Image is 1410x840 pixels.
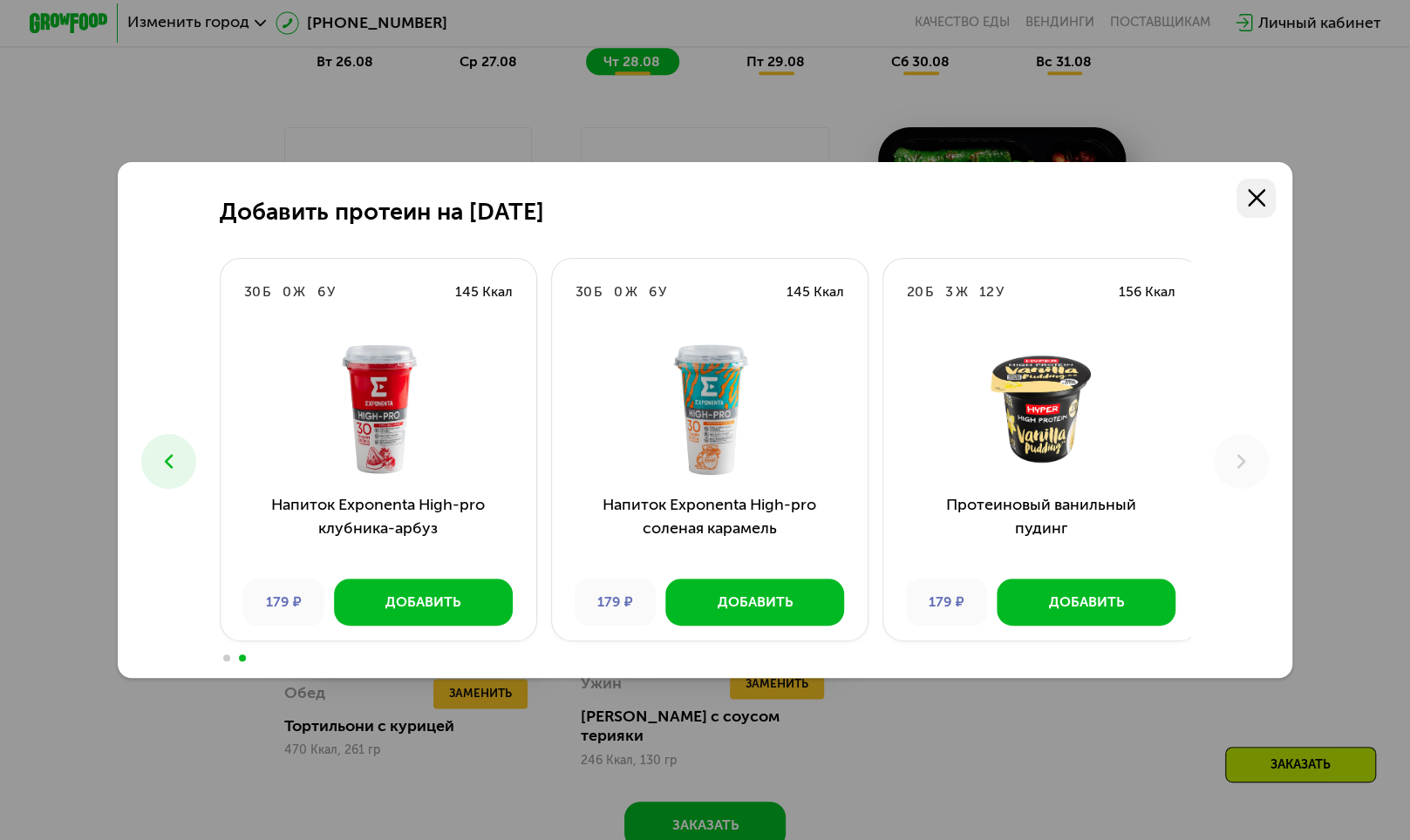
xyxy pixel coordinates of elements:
div: 0 [614,282,623,301]
button: Добавить [665,579,843,626]
div: Б [594,282,603,301]
div: 30 [575,282,591,301]
div: У [327,282,335,301]
div: 145 Ккал [455,282,513,301]
div: 179 ₽ [906,579,986,626]
h3: Протеиновый ванильный пудинг [883,493,1199,564]
div: Б [262,282,271,301]
div: Добавить [385,593,460,612]
div: 6 [317,282,325,301]
div: 0 [283,282,291,301]
div: 3 [945,282,953,301]
div: У [658,282,666,301]
div: 6 [649,282,657,301]
div: У [996,282,1004,301]
div: Ж [624,282,637,301]
h2: Добавить протеин на [DATE] [220,199,544,226]
div: 12 [979,282,994,301]
div: 156 Ккал [1119,282,1175,301]
img: Напиток Exponenta High-pro соленая карамель [567,341,851,478]
div: Добавить [717,593,792,612]
div: Ж [293,282,305,301]
div: 179 ₽ [243,579,324,626]
button: Добавить [334,579,512,626]
img: Протеиновый ванильный пудинг [898,341,1182,478]
img: Напиток Exponenta High-pro клубника-арбуз [235,341,520,478]
div: Добавить [1048,593,1123,612]
div: Ж [955,282,967,301]
h3: Напиток Exponenta High-pro клубника-арбуз [221,493,536,564]
button: Добавить [997,579,1175,626]
div: 30 [243,282,260,301]
div: 179 ₽ [575,579,655,626]
div: 20 [906,282,923,301]
div: 145 Ккал [787,282,844,301]
div: Б [925,282,934,301]
h3: Напиток Exponenta High-pro соленая карамель [552,493,868,564]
